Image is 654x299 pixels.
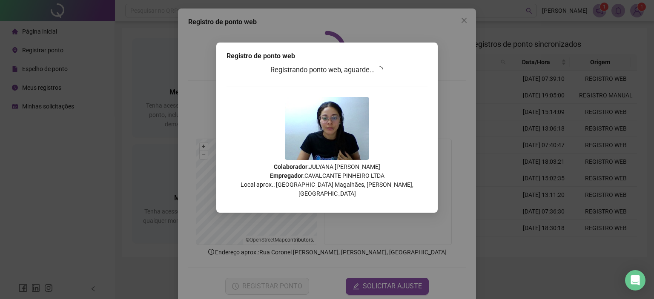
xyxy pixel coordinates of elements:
[227,162,427,198] p: : JULYANA [PERSON_NAME] : CAVALCANTE PINHEIRO LTDA Local aprox.: [GEOGRAPHIC_DATA] Magalhães, [PE...
[274,163,307,170] strong: Colaborador
[227,51,427,61] div: Registro de ponto web
[285,97,369,160] img: Z
[270,172,303,179] strong: Empregador
[227,65,427,76] h3: Registrando ponto web, aguarde...
[625,270,645,290] div: Open Intercom Messenger
[375,65,385,74] span: loading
